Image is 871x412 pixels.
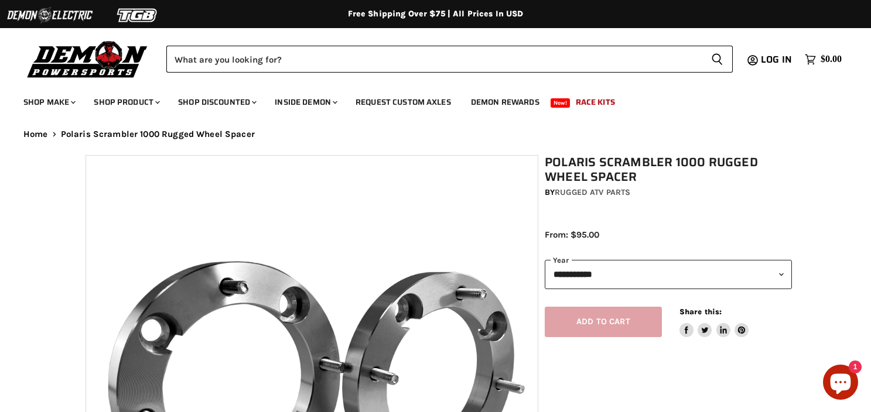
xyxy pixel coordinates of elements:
form: Product [166,46,733,73]
a: Request Custom Axles [347,90,460,114]
h1: Polaris Scrambler 1000 Rugged Wheel Spacer [545,155,792,184]
a: Shop Product [85,90,167,114]
span: Share this: [679,307,722,316]
aside: Share this: [679,307,749,338]
a: Race Kits [567,90,624,114]
select: year [545,260,792,289]
span: New! [551,98,571,108]
span: From: $95.00 [545,229,599,240]
div: by [545,186,792,199]
span: Polaris Scrambler 1000 Rugged Wheel Spacer [61,129,255,139]
a: $0.00 [799,51,848,68]
a: Home [23,129,48,139]
ul: Main menu [15,85,839,114]
a: Inside Demon [266,90,344,114]
a: Rugged ATV Parts [555,187,630,197]
img: Demon Electric Logo 2 [6,4,94,26]
a: Demon Rewards [462,90,548,114]
a: Log in [756,54,799,65]
img: TGB Logo 2 [94,4,182,26]
input: Search [166,46,702,73]
img: Demon Powersports [23,38,152,80]
span: $0.00 [821,54,842,65]
inbox-online-store-chat: Shopify online store chat [819,365,862,403]
span: Log in [761,52,792,67]
a: Shop Make [15,90,83,114]
button: Search [702,46,733,73]
a: Shop Discounted [169,90,264,114]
